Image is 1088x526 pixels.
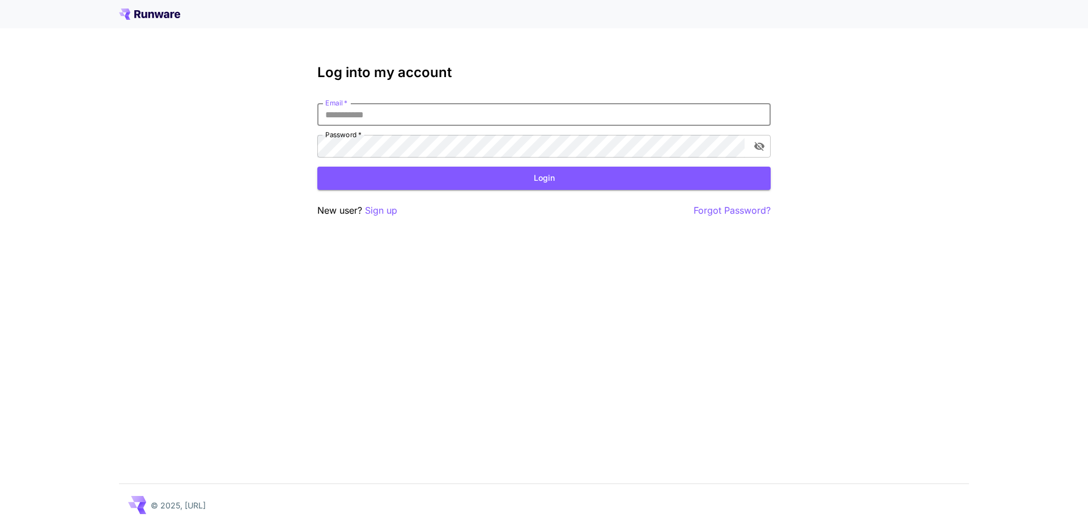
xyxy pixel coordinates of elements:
[749,136,770,156] button: toggle password visibility
[317,65,771,80] h3: Log into my account
[317,167,771,190] button: Login
[151,499,206,511] p: © 2025, [URL]
[325,98,347,108] label: Email
[694,203,771,218] button: Forgot Password?
[325,130,362,139] label: Password
[365,203,397,218] button: Sign up
[317,203,397,218] p: New user?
